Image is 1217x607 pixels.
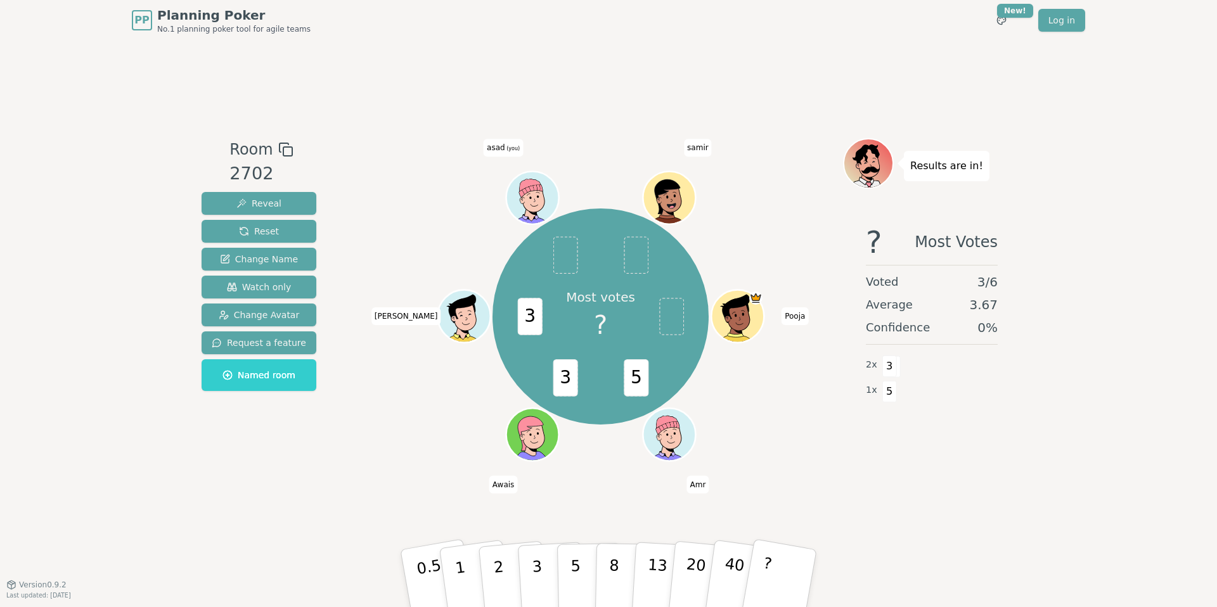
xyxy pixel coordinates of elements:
[866,227,882,257] span: ?
[227,281,292,293] span: Watch only
[686,476,709,494] span: Click to change your name
[553,359,577,397] span: 3
[229,161,293,187] div: 2702
[782,307,808,325] span: Click to change your name
[749,291,763,305] span: Pooja is the host
[508,173,557,222] button: Click to change your avatar
[969,296,998,314] span: 3.67
[882,355,897,377] span: 3
[202,220,316,243] button: Reset
[220,253,298,265] span: Change Name
[202,331,316,354] button: Request a feature
[202,359,316,391] button: Named room
[19,580,67,590] span: Version 0.9.2
[866,319,930,336] span: Confidence
[157,24,311,34] span: No.1 planning poker tool for agile teams
[6,580,67,590] button: Version0.9.2
[484,139,523,157] span: Click to change your name
[990,9,1013,32] button: New!
[866,358,877,372] span: 2 x
[202,303,316,326] button: Change Avatar
[6,592,71,599] span: Last updated: [DATE]
[219,309,300,321] span: Change Avatar
[866,296,913,314] span: Average
[202,276,316,298] button: Watch only
[239,225,279,238] span: Reset
[882,381,897,402] span: 5
[517,298,542,335] span: 3
[505,146,520,152] span: (you)
[566,288,635,306] p: Most votes
[236,197,281,210] span: Reveal
[134,13,149,28] span: PP
[910,157,983,175] p: Results are in!
[594,306,607,344] span: ?
[624,359,648,397] span: 5
[866,273,899,291] span: Voted
[977,319,998,336] span: 0 %
[997,4,1033,18] div: New!
[1038,9,1085,32] a: Log in
[229,138,273,161] span: Room
[977,273,998,291] span: 3 / 6
[202,248,316,271] button: Change Name
[866,383,877,397] span: 1 x
[489,476,517,494] span: Click to change your name
[212,336,306,349] span: Request a feature
[915,227,998,257] span: Most Votes
[222,369,295,381] span: Named room
[202,192,316,215] button: Reveal
[371,307,441,325] span: Click to change your name
[684,139,712,157] span: Click to change your name
[132,6,311,34] a: PPPlanning PokerNo.1 planning poker tool for agile teams
[157,6,311,24] span: Planning Poker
